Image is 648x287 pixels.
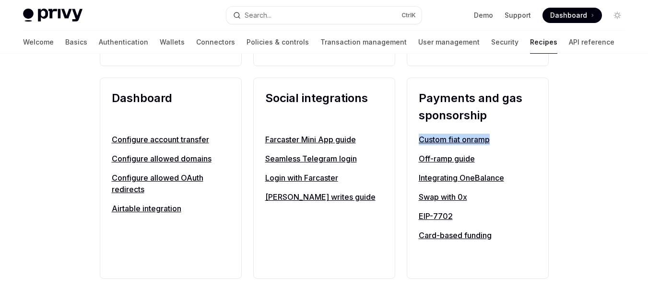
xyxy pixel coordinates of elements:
[247,31,309,54] a: Policies & controls
[99,31,148,54] a: Authentication
[542,8,602,23] a: Dashboard
[226,7,422,24] button: Open search
[550,11,587,20] span: Dashboard
[610,8,625,23] button: Toggle dark mode
[418,31,480,54] a: User management
[112,153,230,164] a: Configure allowed domains
[196,31,235,54] a: Connectors
[265,153,383,164] a: Seamless Telegram login
[23,9,82,22] img: light logo
[419,153,537,164] a: Off-ramp guide
[419,172,537,184] a: Integrating OneBalance
[245,10,271,21] div: Search...
[419,134,537,145] a: Custom fiat onramp
[474,11,493,20] a: Demo
[112,203,230,214] a: Airtable integration
[320,31,407,54] a: Transaction management
[419,191,537,203] a: Swap with 0x
[505,11,531,20] a: Support
[265,172,383,184] a: Login with Farcaster
[419,90,537,124] h2: Payments and gas sponsorship
[23,31,54,54] a: Welcome
[112,134,230,145] a: Configure account transfer
[265,134,383,145] a: Farcaster Mini App guide
[530,31,557,54] a: Recipes
[491,31,518,54] a: Security
[112,172,230,195] a: Configure allowed OAuth redirects
[160,31,185,54] a: Wallets
[265,90,383,124] h2: Social integrations
[112,90,230,124] h2: Dashboard
[401,11,416,19] span: Ctrl K
[419,210,537,222] a: EIP-7702
[265,191,383,203] a: [PERSON_NAME] writes guide
[569,31,614,54] a: API reference
[419,230,537,241] a: Card-based funding
[65,31,87,54] a: Basics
